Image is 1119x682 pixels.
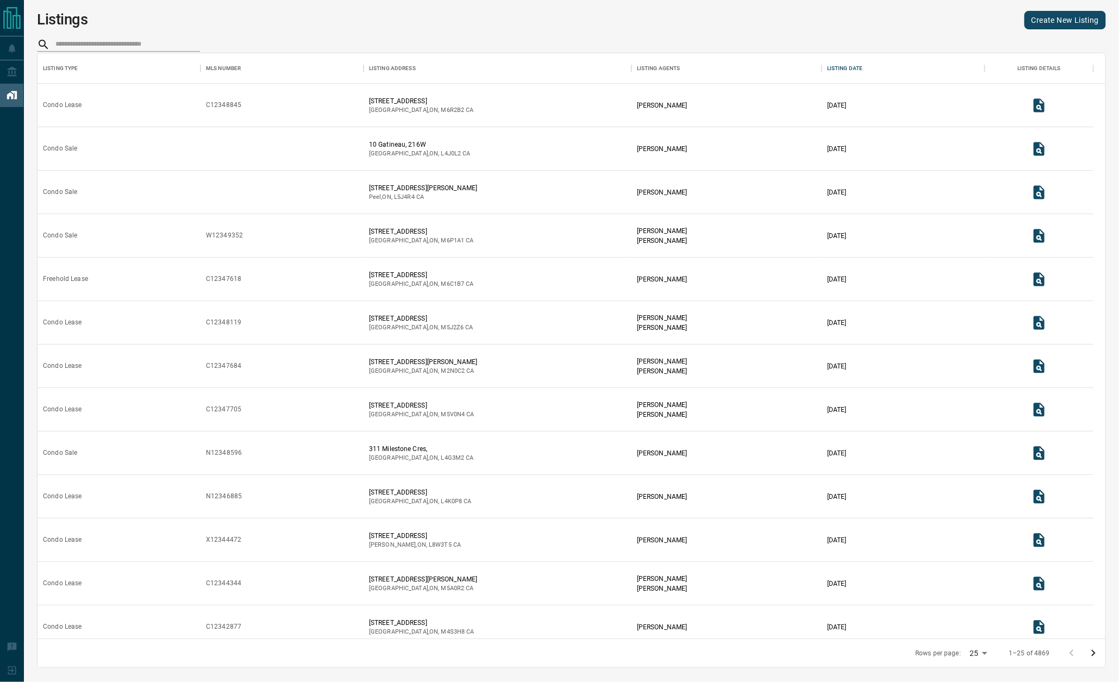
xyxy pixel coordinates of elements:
[827,53,863,84] div: Listing Date
[369,357,477,367] p: [STREET_ADDRESS][PERSON_NAME]
[369,401,474,410] p: [STREET_ADDRESS]
[369,140,471,149] p: 10 Gatineau, 216W
[637,366,687,376] p: [PERSON_NAME]
[637,187,687,197] p: [PERSON_NAME]
[1028,486,1050,508] button: View Listing Details
[206,318,241,327] div: C12348119
[637,400,687,410] p: [PERSON_NAME]
[637,410,687,420] p: [PERSON_NAME]
[1028,399,1050,421] button: View Listing Details
[43,187,77,197] div: Condo Sale
[369,183,477,193] p: [STREET_ADDRESS][PERSON_NAME]
[1028,225,1050,247] button: View Listing Details
[369,323,473,332] p: [GEOGRAPHIC_DATA] , ON , CA
[37,53,201,84] div: Listing Type
[369,227,474,236] p: [STREET_ADDRESS]
[637,448,687,458] p: [PERSON_NAME]
[1028,573,1050,595] button: View Listing Details
[43,622,82,631] div: Condo Lease
[1028,312,1050,334] button: View Listing Details
[369,584,477,593] p: [GEOGRAPHIC_DATA] , ON , CA
[43,361,82,371] div: Condo Lease
[43,448,77,458] div: Condo Sale
[43,579,82,588] div: Condo Lease
[441,628,465,635] span: m4s3h8
[43,144,77,153] div: Condo Sale
[827,187,847,197] p: [DATE]
[369,410,474,419] p: [GEOGRAPHIC_DATA] , ON , CA
[206,361,241,371] div: C12347684
[206,622,241,631] div: C12342877
[1028,138,1050,160] button: View Listing Details
[43,101,82,110] div: Condo Lease
[369,106,474,115] p: [GEOGRAPHIC_DATA] , ON , CA
[369,618,474,628] p: [STREET_ADDRESS]
[441,280,465,287] span: m6c1b7
[1028,95,1050,116] button: View Listing Details
[637,622,687,632] p: [PERSON_NAME]
[369,487,472,497] p: [STREET_ADDRESS]
[206,579,241,588] div: C12344344
[637,584,687,593] p: [PERSON_NAME]
[201,53,364,84] div: MLS Number
[206,274,241,284] div: C12347618
[369,367,477,376] p: [GEOGRAPHIC_DATA] , ON , CA
[637,574,687,584] p: [PERSON_NAME]
[37,11,88,28] h1: Listings
[394,193,415,201] span: l5j4r4
[827,318,847,328] p: [DATE]
[441,498,462,505] span: l4k0p8
[369,53,416,84] div: Listing Address
[206,405,241,414] div: C12347705
[441,454,465,461] span: l4g3m2
[1024,11,1106,29] a: Create New Listing
[369,497,472,506] p: [GEOGRAPHIC_DATA] , ON , CA
[369,193,477,202] p: Peel , ON , CA
[369,96,474,106] p: [STREET_ADDRESS]
[827,405,847,415] p: [DATE]
[1028,268,1050,290] button: View Listing Details
[637,101,687,110] p: [PERSON_NAME]
[637,323,687,333] p: [PERSON_NAME]
[206,53,241,84] div: MLS Number
[632,53,822,84] div: Listing Agents
[827,492,847,502] p: [DATE]
[441,324,464,331] span: m5j2z6
[369,236,474,245] p: [GEOGRAPHIC_DATA] , ON , CA
[441,237,465,244] span: m6p1a1
[369,574,477,584] p: [STREET_ADDRESS][PERSON_NAME]
[441,107,465,114] span: m6r2b2
[1028,442,1050,464] button: View Listing Details
[43,231,77,240] div: Condo Sale
[43,53,78,84] div: Listing Type
[43,535,82,545] div: Condo Lease
[429,541,452,548] span: l8w3t5
[206,101,241,110] div: C12348845
[441,411,465,418] span: m5v0n4
[827,144,847,154] p: [DATE]
[827,535,847,545] p: [DATE]
[441,150,461,157] span: l4j0l2
[369,280,474,289] p: [GEOGRAPHIC_DATA] , ON , CA
[1028,529,1050,551] button: View Listing Details
[43,318,82,327] div: Condo Lease
[637,226,687,236] p: [PERSON_NAME]
[206,535,241,545] div: X12344472
[369,531,461,541] p: [STREET_ADDRESS]
[1028,355,1050,377] button: View Listing Details
[369,270,474,280] p: [STREET_ADDRESS]
[206,448,242,458] div: N12348596
[441,367,465,374] span: m2n0c2
[369,444,474,454] p: 311 Milestone Cres,
[1083,642,1104,664] button: Go to next page
[43,274,88,284] div: Freehold Lease
[637,144,687,154] p: [PERSON_NAME]
[827,274,847,284] p: [DATE]
[637,274,687,284] p: [PERSON_NAME]
[827,101,847,110] p: [DATE]
[637,313,687,323] p: [PERSON_NAME]
[1009,649,1050,658] p: 1–25 of 4869
[369,628,474,636] p: [GEOGRAPHIC_DATA] , ON , CA
[441,585,465,592] span: m5a0r2
[637,53,680,84] div: Listing Agents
